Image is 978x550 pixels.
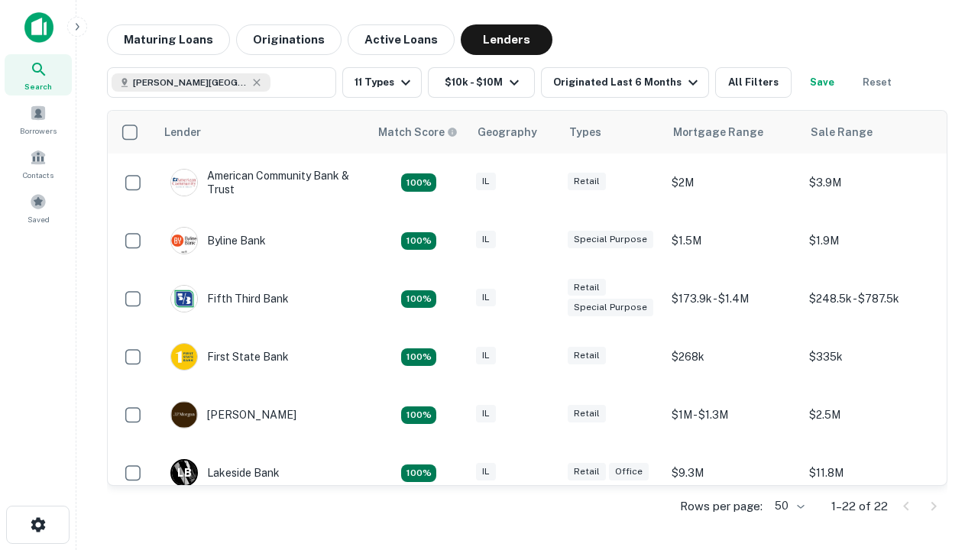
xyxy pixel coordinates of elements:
a: Saved [5,187,72,228]
td: $268k [664,328,802,386]
img: capitalize-icon.png [24,12,53,43]
img: picture [171,286,197,312]
div: Types [569,123,601,141]
button: Lenders [461,24,552,55]
span: Borrowers [20,125,57,137]
td: $335k [802,328,939,386]
div: Matching Properties: 2, hasApolloMatch: undefined [401,232,436,251]
div: American Community Bank & Trust [170,169,354,196]
div: Matching Properties: 2, hasApolloMatch: undefined [401,406,436,425]
div: Office [609,463,649,480]
iframe: Chat Widget [902,379,978,452]
div: Originated Last 6 Months [553,73,702,92]
a: Borrowers [5,99,72,140]
img: picture [171,228,197,254]
img: picture [171,170,197,196]
th: Geography [468,111,560,154]
div: Matching Properties: 3, hasApolloMatch: undefined [401,464,436,483]
div: Special Purpose [568,231,653,248]
td: $11.8M [802,444,939,502]
div: 50 [769,495,807,517]
div: Capitalize uses an advanced AI algorithm to match your search with the best lender. The match sco... [378,124,458,141]
div: IL [476,463,496,480]
div: Byline Bank [170,227,266,254]
th: Types [560,111,664,154]
span: Saved [28,213,50,225]
div: Retail [568,405,606,422]
td: $9.3M [664,444,802,502]
td: $1M - $1.3M [664,386,802,444]
div: IL [476,173,496,190]
p: L B [177,465,191,481]
div: Fifth Third Bank [170,285,289,312]
div: Matching Properties: 2, hasApolloMatch: undefined [401,348,436,367]
button: Maturing Loans [107,24,230,55]
td: $2M [664,154,802,212]
th: Mortgage Range [664,111,802,154]
td: $173.9k - $1.4M [664,270,802,328]
button: $10k - $10M [428,67,535,98]
th: Capitalize uses an advanced AI algorithm to match your search with the best lender. The match sco... [369,111,468,154]
div: Lakeside Bank [170,459,280,487]
td: $1.5M [664,212,802,270]
button: Originations [236,24,342,55]
td: $3.9M [802,154,939,212]
td: $248.5k - $787.5k [802,270,939,328]
div: First State Bank [170,343,289,370]
div: [PERSON_NAME] [170,401,296,429]
p: 1–22 of 22 [831,497,888,516]
div: Mortgage Range [673,123,763,141]
div: IL [476,405,496,422]
span: [PERSON_NAME][GEOGRAPHIC_DATA], [GEOGRAPHIC_DATA] [133,76,248,89]
div: Retail [568,463,606,480]
div: Retail [568,279,606,296]
div: Matching Properties: 2, hasApolloMatch: undefined [401,290,436,309]
button: Save your search to get updates of matches that match your search criteria. [798,67,847,98]
div: IL [476,289,496,306]
a: Search [5,54,72,95]
div: IL [476,231,496,248]
button: Active Loans [348,24,455,55]
td: $2.5M [802,386,939,444]
button: All Filters [715,67,792,98]
div: Special Purpose [568,299,653,316]
td: $1.9M [802,212,939,270]
th: Sale Range [802,111,939,154]
a: Contacts [5,143,72,184]
span: Contacts [23,169,53,181]
h6: Match Score [378,124,455,141]
th: Lender [155,111,369,154]
div: Sale Range [811,123,873,141]
button: Originated Last 6 Months [541,67,709,98]
div: Lender [164,123,201,141]
div: Retail [568,347,606,364]
div: IL [476,347,496,364]
img: picture [171,402,197,428]
div: Retail [568,173,606,190]
button: 11 Types [342,67,422,98]
div: Matching Properties: 2, hasApolloMatch: undefined [401,173,436,192]
span: Search [24,80,52,92]
div: Geography [478,123,537,141]
p: Rows per page: [680,497,763,516]
img: picture [171,344,197,370]
button: Reset [853,67,902,98]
